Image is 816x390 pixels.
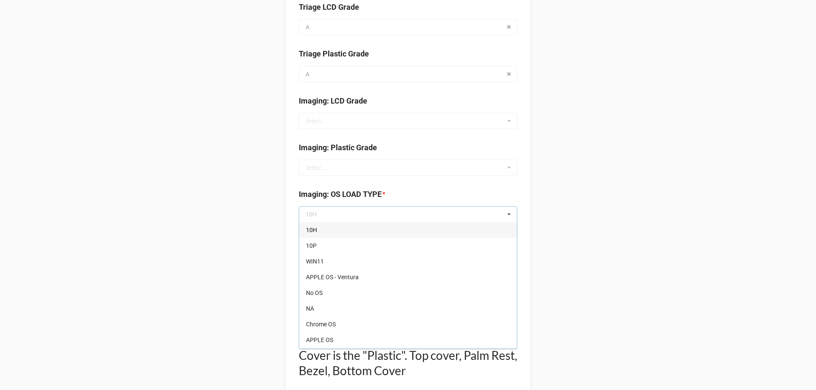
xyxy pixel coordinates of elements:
span: Chrome OS [306,321,336,328]
span: 10P [306,242,317,249]
span: 10H [306,227,317,233]
label: Triage Plastic Grade [299,48,369,60]
span: No OS [306,289,323,296]
span: WIN11 [306,258,324,265]
label: Imaging: OS LOAD TYPE [299,188,382,200]
span: APPLE OS [306,337,333,343]
span: APPLE OS - Ventura [306,274,359,281]
label: Imaging: Plastic Grade [299,142,377,154]
span: NA [306,305,314,312]
h1: Cover is the "Plastic". Top cover, Palm Rest, Bezel, Bottom Cover [299,348,517,378]
label: Imaging: LCD Grade [299,95,367,107]
label: Triage LCD Grade [299,1,359,13]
